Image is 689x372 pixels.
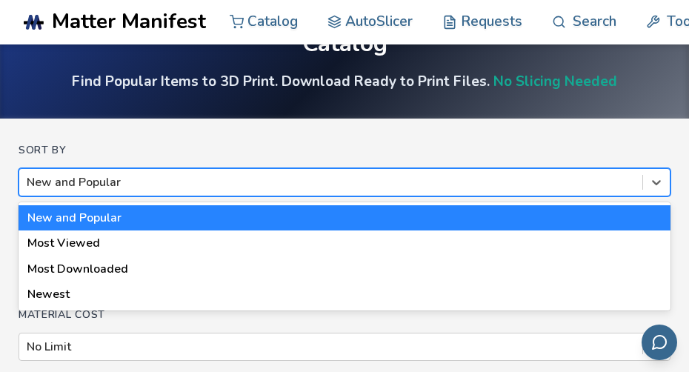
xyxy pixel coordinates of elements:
div: New and Popular [19,205,670,230]
a: No Slicing Needed [493,72,617,91]
a: Matter Manifest [24,13,206,31]
h4: Find Popular Items to 3D Print. Download Ready to Print Files. [72,72,617,91]
div: Newest [19,282,670,307]
a: Catalog [230,15,298,29]
a: Search [552,15,616,29]
button: Send feedback via email [642,325,677,360]
h4: Sort By [19,145,670,156]
span: Matter Manifest [52,13,206,31]
a: Requests [442,15,522,29]
h4: Material Cost [19,309,670,321]
div: Most Viewed [19,230,670,256]
input: New and PopularNew and PopularMost ViewedMost DownloadedNewest [27,176,30,189]
input: No Limit [27,340,30,353]
div: Catalog [302,30,387,56]
a: AutoSlicer [327,15,413,29]
div: Most Downloaded [19,256,670,282]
